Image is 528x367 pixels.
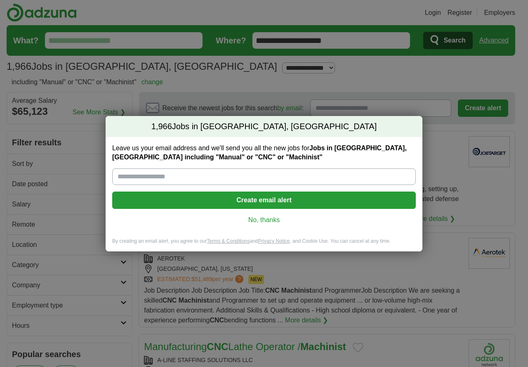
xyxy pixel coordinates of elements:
button: Create email alert [112,192,416,209]
h2: Jobs in [GEOGRAPHIC_DATA], [GEOGRAPHIC_DATA] [106,116,422,137]
a: No, thanks [119,215,409,225]
label: Leave us your email address and we'll send you all the new jobs for [112,144,416,162]
a: Terms & Conditions [207,238,250,244]
span: 1,966 [151,121,172,133]
a: Privacy Notice [258,238,290,244]
div: By creating an email alert, you agree to our and , and Cookie Use. You can cancel at any time. [106,238,422,251]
